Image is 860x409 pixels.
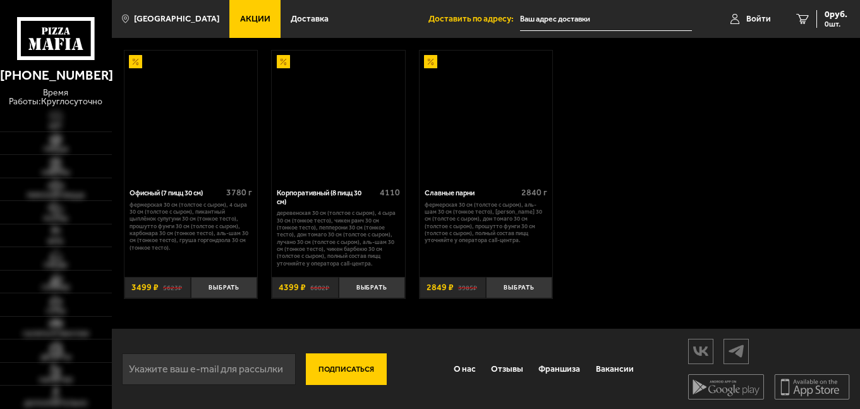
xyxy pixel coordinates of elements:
[291,15,329,23] span: Доставка
[240,15,270,23] span: Акции
[122,353,296,385] input: Укажите ваш e-mail для рассылки
[483,355,531,384] a: Отзывы
[689,340,713,362] img: vk
[129,55,142,68] img: Акционный
[425,189,519,198] div: Славные парни
[163,283,182,292] s: 5623 ₽
[825,20,847,28] span: 0 шт.
[131,283,159,292] span: 3499 ₽
[531,355,588,384] a: Франшиза
[486,277,552,299] button: Выбрать
[306,353,387,385] button: Подписаться
[277,209,400,267] p: Деревенская 30 см (толстое с сыром), 4 сыра 30 см (тонкое тесто), Чикен Ранч 30 см (тонкое тесто)...
[588,355,641,384] a: Вакансии
[458,283,477,292] s: 3985 ₽
[428,15,520,23] span: Доставить по адресу:
[191,277,257,299] button: Выбрать
[746,15,771,23] span: Войти
[424,55,437,68] img: Акционный
[427,283,454,292] span: 2849 ₽
[425,201,548,244] p: Фермерская 30 см (толстое с сыром), Аль-Шам 30 см (тонкое тесто), [PERSON_NAME] 30 см (толстое с ...
[226,187,252,198] span: 3780 г
[310,283,329,292] s: 6602 ₽
[420,51,552,182] a: АкционныйСлавные парни
[520,8,692,31] input: Ваш адрес доставки
[380,187,400,198] span: 4110
[445,355,483,384] a: О нас
[272,51,404,182] a: АкционныйКорпоративный (8 пицц 30 см)
[339,277,405,299] button: Выбрать
[825,10,847,19] span: 0 руб.
[130,201,253,251] p: Фермерская 30 см (толстое с сыром), 4 сыра 30 см (толстое с сыром), Пикантный цыплёнок сулугуни 3...
[277,55,290,68] img: Акционный
[279,283,306,292] span: 4399 ₽
[724,340,748,362] img: tg
[277,189,377,206] div: Корпоративный (8 пицц 30 см)
[124,51,257,182] a: АкционныйОфисный (7 пицц 30 см)
[130,189,224,198] div: Офисный (7 пицц 30 см)
[134,15,219,23] span: [GEOGRAPHIC_DATA]
[521,187,547,198] span: 2840 г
